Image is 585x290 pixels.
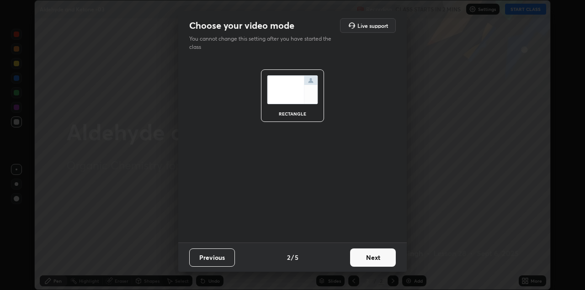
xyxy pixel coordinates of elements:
img: normalScreenIcon.ae25ed63.svg [267,75,318,104]
h4: 2 [287,253,290,262]
h2: Choose your video mode [189,20,294,32]
p: You cannot change this setting after you have started the class [189,35,337,51]
button: Previous [189,248,235,267]
div: rectangle [274,111,311,116]
h4: / [291,253,294,262]
h4: 5 [295,253,298,262]
h5: Live support [357,23,388,28]
button: Next [350,248,396,267]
